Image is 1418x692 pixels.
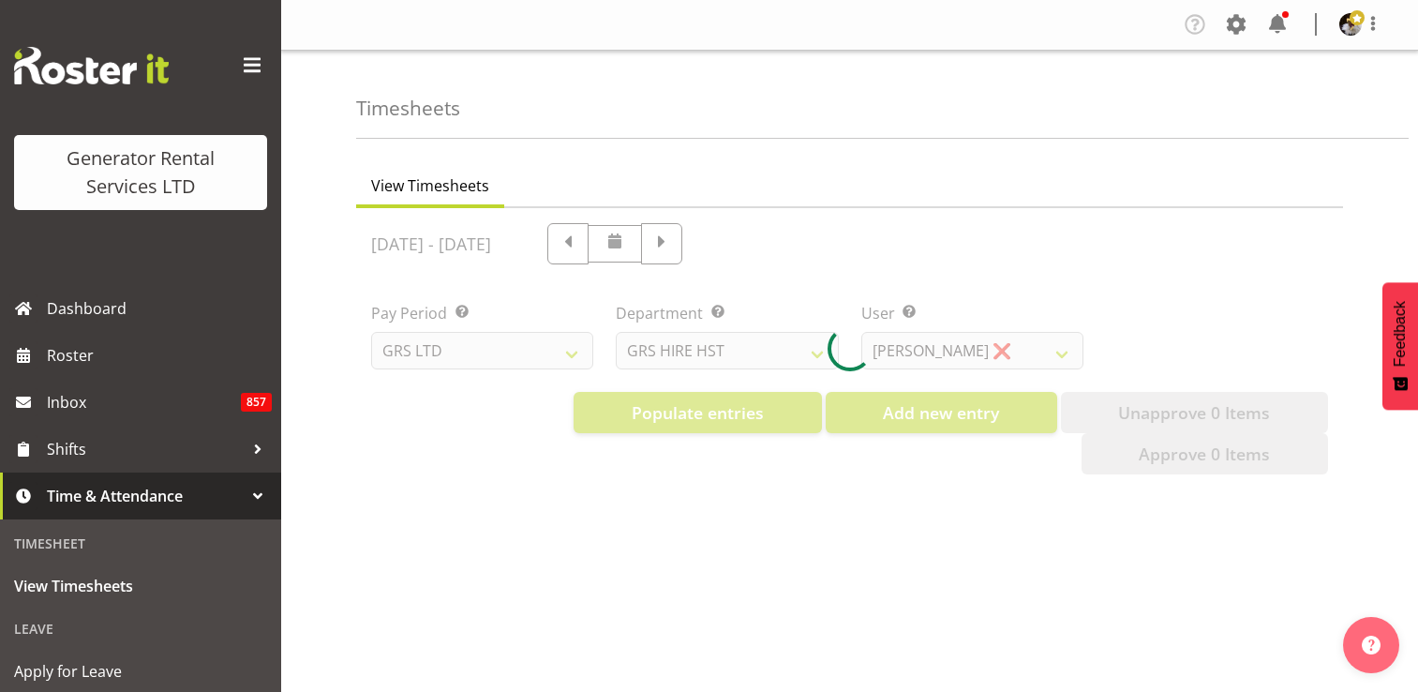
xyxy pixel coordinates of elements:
img: help-xxl-2.png [1362,636,1381,654]
span: Feedback [1392,301,1409,367]
button: Feedback - Show survey [1382,282,1418,410]
span: Apply for Leave [14,657,267,685]
a: View Timesheets [5,563,276,609]
div: Generator Rental Services LTD [33,144,248,201]
img: Rosterit website logo [14,47,169,84]
span: 857 [241,393,272,412]
span: Dashboard [47,294,272,323]
span: Inbox [47,388,241,416]
span: Roster [47,341,272,369]
div: Timesheet [5,524,276,563]
span: Time & Attendance [47,482,244,510]
img: andrew-crenfeldtab2e0c3de70d43fd7286f7b271d34304.png [1339,13,1362,36]
span: View Timesheets [14,572,267,600]
h4: Timesheets [356,98,460,119]
div: Leave [5,609,276,648]
span: View Timesheets [371,174,489,197]
span: Shifts [47,435,244,463]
